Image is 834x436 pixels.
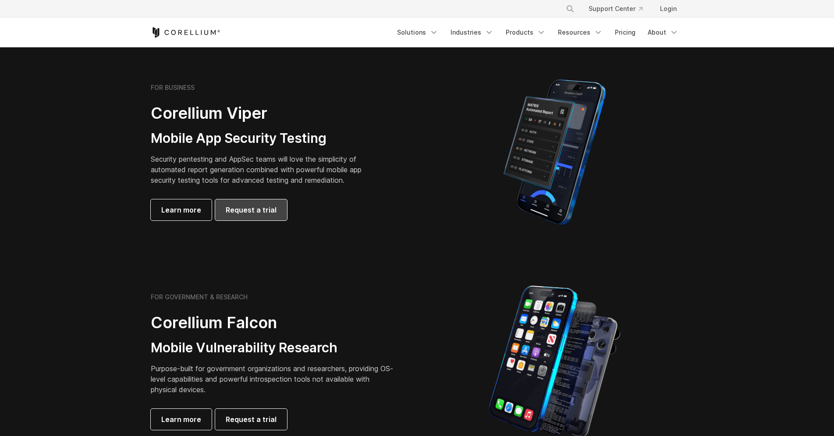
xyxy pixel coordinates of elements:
h2: Corellium Falcon [151,313,396,333]
div: Navigation Menu [555,1,684,17]
span: Learn more [161,205,201,215]
div: Navigation Menu [392,25,684,40]
h3: Mobile App Security Testing [151,130,375,147]
button: Search [562,1,578,17]
a: About [642,25,684,40]
h2: Corellium Viper [151,103,375,123]
a: Login [653,1,684,17]
a: Support Center [582,1,649,17]
a: Resources [553,25,608,40]
p: Security pentesting and AppSec teams will love the simplicity of automated report generation comb... [151,154,375,185]
a: Products [500,25,551,40]
img: Corellium MATRIX automated report on iPhone showing app vulnerability test results across securit... [489,75,621,229]
a: Industries [445,25,499,40]
h6: FOR BUSINESS [151,84,195,92]
span: Learn more [161,414,201,425]
a: Learn more [151,409,212,430]
a: Request a trial [215,409,287,430]
a: Request a trial [215,199,287,220]
h3: Mobile Vulnerability Research [151,340,396,356]
a: Solutions [392,25,444,40]
span: Request a trial [226,414,277,425]
a: Pricing [610,25,641,40]
a: Corellium Home [151,27,220,38]
h6: FOR GOVERNMENT & RESEARCH [151,293,248,301]
p: Purpose-built for government organizations and researchers, providing OS-level capabilities and p... [151,363,396,395]
span: Request a trial [226,205,277,215]
a: Learn more [151,199,212,220]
